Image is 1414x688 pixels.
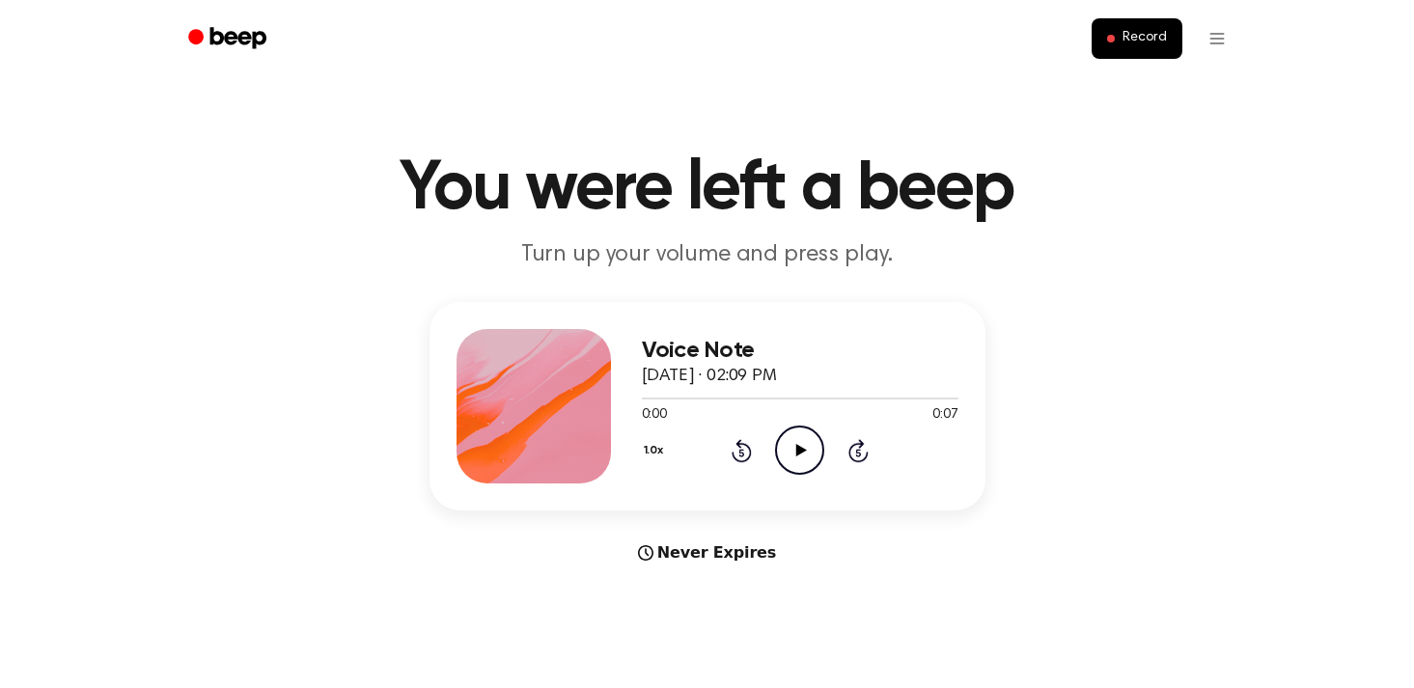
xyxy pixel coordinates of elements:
span: Record [1123,30,1166,47]
h3: Voice Note [642,338,958,364]
span: 0:00 [642,405,667,426]
p: Turn up your volume and press play. [337,239,1078,271]
a: Beep [175,20,284,58]
h1: You were left a beep [213,154,1202,224]
button: 1.0x [642,434,671,467]
span: [DATE] · 02:09 PM [642,368,777,385]
button: Open menu [1194,15,1240,62]
button: Record [1092,18,1181,59]
span: 0:07 [932,405,957,426]
div: Never Expires [430,541,985,564]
